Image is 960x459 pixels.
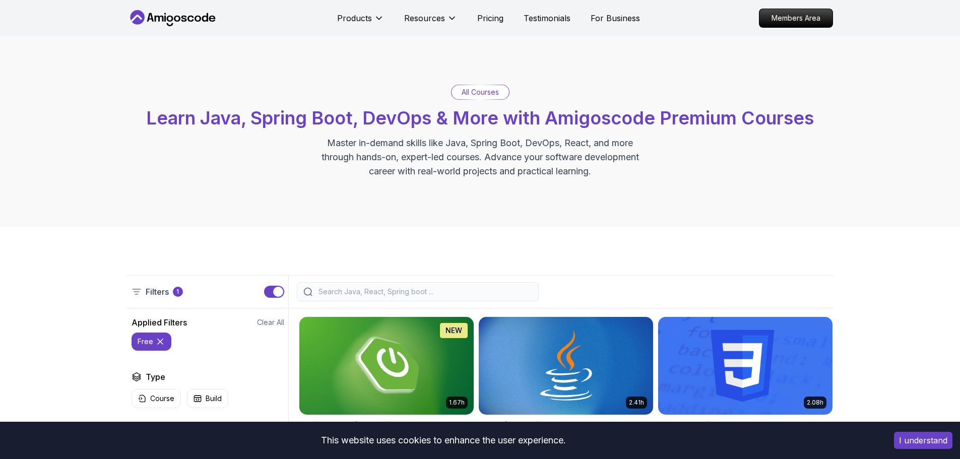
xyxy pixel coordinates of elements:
[807,399,823,407] p: 2.08h
[132,333,171,351] button: free
[477,12,503,24] a: Pricing
[257,317,284,327] button: Clear All
[658,317,833,415] img: CSS Essentials card
[894,432,952,449] button: Accept cookies
[176,288,179,296] p: 1
[299,418,414,432] h2: Spring Boot for Beginners
[299,317,474,415] img: Spring Boot for Beginners card
[132,389,181,408] button: Course
[658,316,833,455] a: CSS Essentials card2.08hCSS EssentialsMaster the fundamentals of CSS and bring your websites to l...
[478,418,564,432] h2: Java for Beginners
[759,9,833,28] a: Members Area
[404,12,457,32] button: Resources
[8,429,879,451] div: This website uses cookies to enhance the user experience.
[445,325,462,336] p: NEW
[206,394,222,404] p: Build
[658,418,724,432] h2: CSS Essentials
[337,12,384,32] button: Products
[146,286,169,298] p: Filters
[478,316,654,455] a: Java for Beginners card2.41hJava for BeginnersBeginner-friendly Java course for essential program...
[311,136,650,178] p: Master in-demand skills like Java, Spring Boot, DevOps, React, and more through hands-on, expert-...
[591,12,640,24] a: For Business
[524,12,570,24] a: Testimonials
[462,87,499,97] p: All Courses
[337,12,372,24] p: Products
[449,399,465,407] p: 1.67h
[759,9,833,27] p: Members Area
[629,399,644,407] p: 2.41h
[146,107,814,129] span: Learn Java, Spring Boot, DevOps & More with Amigoscode Premium Courses
[187,389,228,408] button: Build
[299,316,474,455] a: Spring Boot for Beginners card1.67hNEWSpring Boot for BeginnersBuild a CRUD API with Spring Boot ...
[150,394,174,404] p: Course
[138,337,153,347] p: free
[479,317,653,415] img: Java for Beginners card
[316,287,532,297] input: Search Java, React, Spring boot ...
[132,316,187,329] h2: Applied Filters
[146,371,165,383] h2: Type
[404,12,445,24] p: Resources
